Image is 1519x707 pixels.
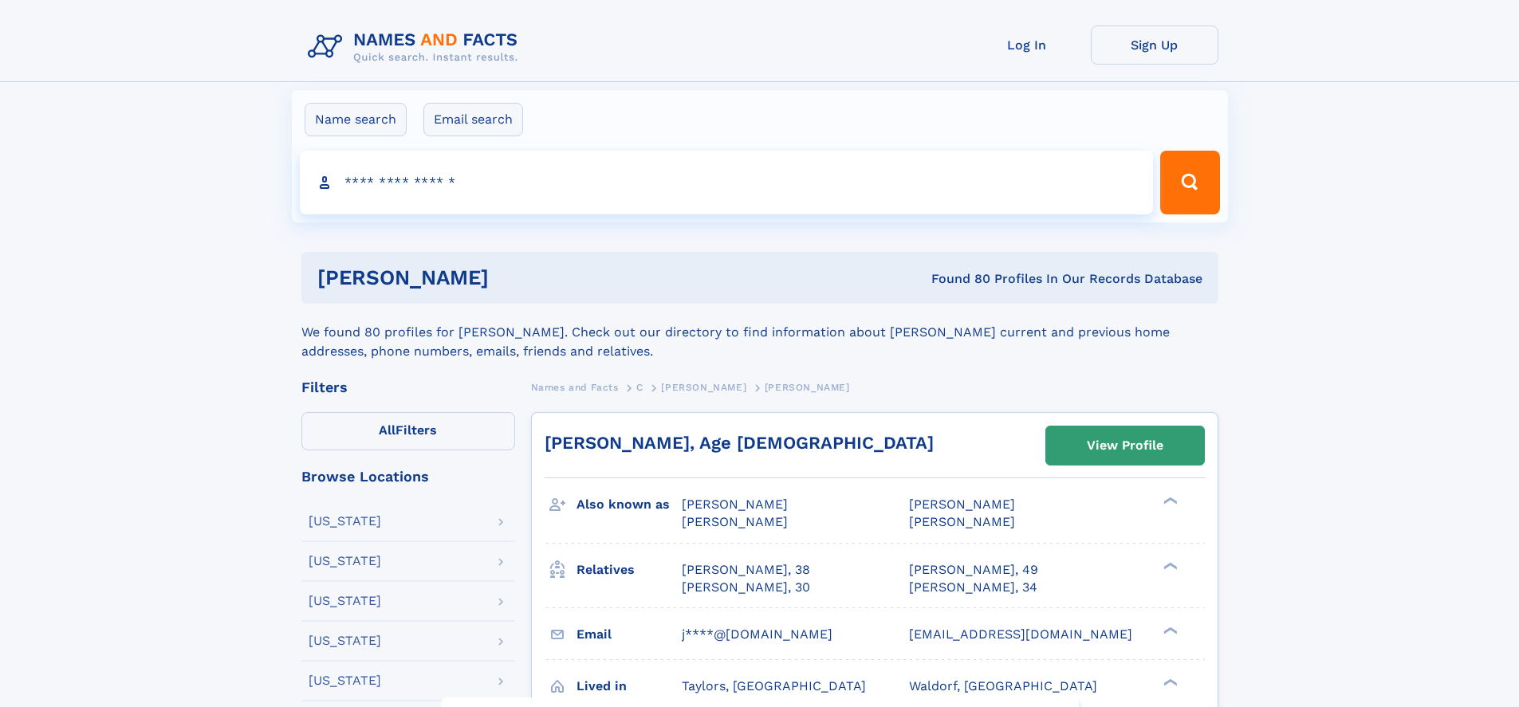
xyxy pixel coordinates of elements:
div: We found 80 profiles for [PERSON_NAME]. Check out our directory to find information about [PERSON... [301,304,1218,361]
h1: [PERSON_NAME] [317,268,710,288]
div: Filters [301,380,515,395]
div: ❯ [1159,496,1179,506]
div: ❯ [1159,560,1179,571]
span: [PERSON_NAME] [682,497,788,512]
a: [PERSON_NAME], Age [DEMOGRAPHIC_DATA] [545,433,934,453]
a: Log In [963,26,1091,65]
a: [PERSON_NAME], 30 [682,579,810,596]
h3: Lived in [577,673,682,700]
div: ❯ [1159,677,1179,687]
span: Waldorf, [GEOGRAPHIC_DATA] [909,678,1097,693]
img: Logo Names and Facts [301,26,531,69]
input: search input [300,151,1154,214]
a: Names and Facts [531,377,619,397]
div: Browse Locations [301,469,515,484]
span: [PERSON_NAME] [909,514,1015,529]
span: C [636,382,643,393]
div: View Profile [1087,427,1163,464]
span: All [379,422,395,438]
div: Found 80 Profiles In Our Records Database [710,270,1202,288]
label: Filters [301,412,515,450]
h3: Relatives [577,556,682,583]
div: [US_STATE] [309,674,381,687]
span: [EMAIL_ADDRESS][DOMAIN_NAME] [909,626,1132,642]
a: [PERSON_NAME], 38 [682,561,810,579]
div: ❯ [1159,625,1179,635]
a: [PERSON_NAME] [661,377,746,397]
button: Search Button [1160,151,1219,214]
span: Taylors, [GEOGRAPHIC_DATA] [682,678,866,693]
span: [PERSON_NAME] [765,382,850,393]
label: Email search [423,103,523,136]
span: [PERSON_NAME] [682,514,788,529]
a: Sign Up [1091,26,1218,65]
span: [PERSON_NAME] [909,497,1015,512]
div: [US_STATE] [309,634,381,647]
a: [PERSON_NAME], 49 [909,561,1038,579]
div: [US_STATE] [309,595,381,607]
a: C [636,377,643,397]
div: [US_STATE] [309,515,381,528]
div: [US_STATE] [309,555,381,568]
h3: Email [577,621,682,648]
a: [PERSON_NAME], 34 [909,579,1037,596]
a: View Profile [1046,426,1204,465]
h3: Also known as [577,491,682,518]
span: [PERSON_NAME] [661,382,746,393]
label: Name search [305,103,407,136]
